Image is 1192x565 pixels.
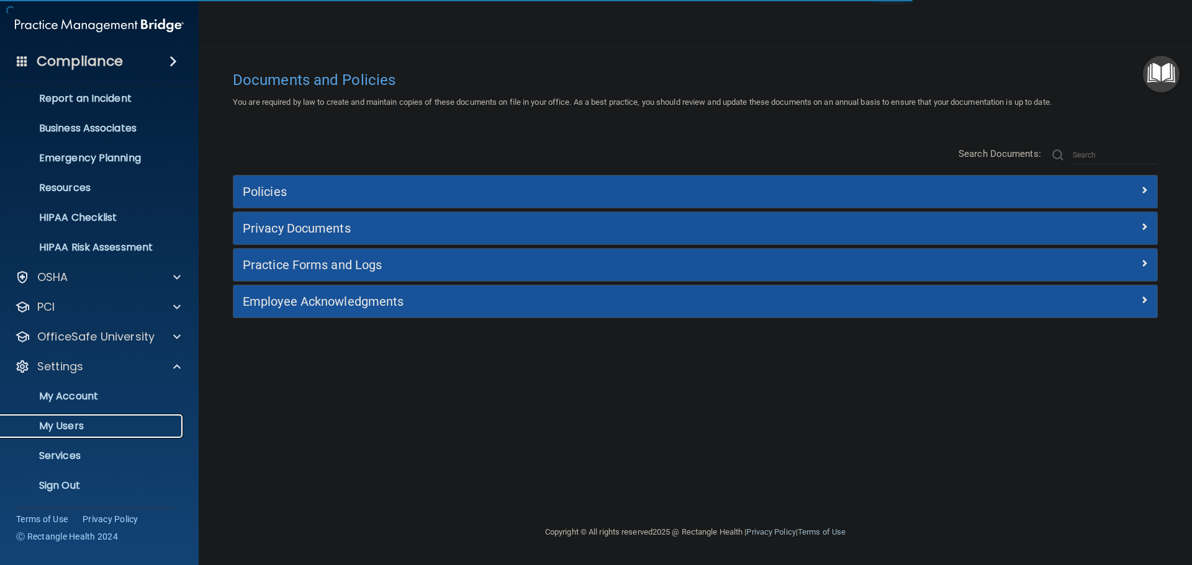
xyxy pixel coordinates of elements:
[243,291,1148,311] a: Employee Acknowledgments
[1143,56,1180,92] button: Open Resource Center
[8,479,178,492] p: Sign Out
[8,122,178,135] p: Business Associates
[243,255,1148,275] a: Practice Forms and Logs
[8,450,178,462] p: Services
[243,185,917,198] h5: Policies
[243,182,1148,202] a: Policies
[37,270,68,285] p: OSHA
[8,390,178,403] p: My Account
[8,92,178,105] p: Report an Incident
[37,300,55,314] p: PCI
[15,13,184,38] img: PMB logo
[798,527,846,536] a: Terms of Use
[15,300,181,314] a: PCI
[15,329,181,344] a: OfficeSafe University
[243,295,917,308] h5: Employee Acknowledgments
[233,97,1052,107] span: You are required by law to create and maintain copies of these documents on file in your office. ...
[37,359,83,374] p: Settings
[243,218,1148,238] a: Privacy Documents
[15,270,181,285] a: OSHA
[37,329,155,344] p: OfficeSafe University
[243,258,917,272] h5: Practice Forms and Logs
[83,513,138,525] a: Privacy Policy
[959,148,1041,159] span: Search Documents:
[8,211,178,224] p: HIPAA Checklist
[1052,149,1063,161] img: ic-search.3b580494.png
[16,513,68,525] a: Terms of Use
[233,72,1158,88] h4: Documents and Policies
[243,221,917,235] h5: Privacy Documents
[8,182,178,194] p: Resources
[8,420,178,432] p: My Users
[15,359,181,374] a: Settings
[1073,146,1158,164] input: Search
[16,530,118,543] span: Ⓒ Rectangle Health 2024
[37,53,123,70] h4: Compliance
[746,527,795,536] a: Privacy Policy
[8,152,178,164] p: Emergency Planning
[469,512,922,552] div: Copyright © All rights reserved 2025 @ Rectangle Health | |
[8,241,178,254] p: HIPAA Risk Assessment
